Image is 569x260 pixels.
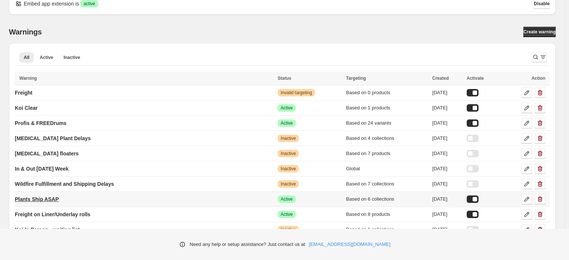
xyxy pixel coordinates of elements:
a: Freight on Liner/Underlay rolls [15,208,90,220]
span: Inactive [281,181,296,187]
a: Koi In Person - waiting list [15,224,80,236]
span: Inactive [281,151,296,157]
span: Active [281,120,293,126]
a: Create warning [523,27,556,37]
span: Inactive [63,55,80,60]
div: Global [346,165,428,172]
span: Inactive [281,227,296,233]
div: Based on 4 collections [346,135,428,142]
span: Activate [467,76,484,81]
a: Koi Clear [15,102,37,114]
p: Profis & FREEDrums [15,119,66,127]
div: [DATE] [432,165,462,172]
a: Freight [15,87,32,99]
p: Freight on Liner/Underlay rolls [15,211,90,218]
span: Status [278,76,291,81]
a: Wildfire Fulfillment and Shipping Delays [15,178,114,190]
p: [MEDICAL_DATA] Plant Delays [15,135,91,142]
a: [EMAIL_ADDRESS][DOMAIN_NAME] [309,241,390,248]
p: In & Out [DATE] Week [15,165,69,172]
div: [DATE] [432,135,462,142]
div: Based on 0 products [346,89,428,96]
span: Active [281,211,293,217]
div: Based on 1 collections [346,226,428,233]
p: Koi Clear [15,104,37,112]
p: Plants Ship ASAP [15,195,59,203]
div: Based on 7 collections [346,180,428,188]
div: [DATE] [432,211,462,218]
span: Inactive [281,135,296,141]
span: Targeting [346,76,366,81]
div: [DATE] [432,226,462,233]
a: In & Out [DATE] Week [15,163,69,175]
span: Disable [534,1,550,7]
div: [DATE] [432,195,462,203]
div: [DATE] [432,119,462,127]
a: Plants Ship ASAP [15,193,59,205]
p: Freight [15,89,32,96]
span: Invalid targeting [281,90,312,96]
span: Created [432,76,449,81]
div: Based on 6 collections [346,195,428,203]
span: All [24,55,29,60]
div: [DATE] [432,89,462,96]
p: [MEDICAL_DATA] floaters [15,150,79,157]
div: Based on 7 products [346,150,428,157]
div: Based on 24 variants [346,119,428,127]
div: Based on 8 products [346,211,428,218]
p: Wildfire Fulfillment and Shipping Delays [15,180,114,188]
span: Active [40,55,53,60]
span: Active [281,105,293,111]
h2: Warnings [9,27,42,36]
a: [MEDICAL_DATA] floaters [15,148,79,159]
p: Koi In Person - waiting list [15,226,80,233]
span: active [83,1,95,7]
span: Inactive [281,166,296,172]
div: Based on 1 products [346,104,428,112]
button: Search and filter results [532,52,547,62]
span: Action [532,76,545,81]
div: [DATE] [432,150,462,157]
span: Create warning [523,29,556,35]
a: [MEDICAL_DATA] Plant Delays [15,132,91,144]
a: Profis & FREEDrums [15,117,66,129]
div: [DATE] [432,104,462,112]
span: Warning [19,76,37,81]
span: Active [281,196,293,202]
div: [DATE] [432,180,462,188]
